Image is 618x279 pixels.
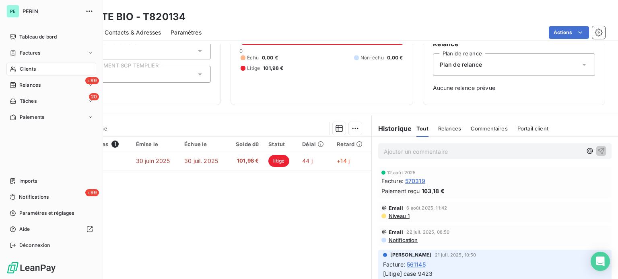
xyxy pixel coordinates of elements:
[438,125,461,132] span: Relances
[302,157,313,164] span: 44 j
[184,157,218,164] span: 30 juil. 2025
[19,242,50,249] span: Déconnexion
[416,125,428,132] span: Tout
[407,260,426,269] span: 561145
[302,141,327,147] div: Délai
[136,157,170,164] span: 30 juin 2025
[387,54,403,61] span: 0,00 €
[383,270,433,277] span: [Litige] case 9423
[85,189,99,196] span: +99
[71,10,185,24] h3: SOCIETE BIO - T820134
[440,61,482,69] span: Plan de relance
[389,205,404,211] span: Email
[422,187,445,195] span: 163,18 €
[337,141,366,147] div: Retard
[388,237,418,243] span: Notification
[471,125,508,132] span: Commentaires
[247,54,259,61] span: Échu
[19,177,37,185] span: Imports
[171,29,202,37] span: Paramètres
[388,213,410,219] span: Niveau 1
[435,253,476,257] span: 21 juil. 2025, 10:50
[184,141,222,147] div: Échue le
[6,111,96,124] a: Paiements
[591,252,610,271] div: Open Intercom Messenger
[390,251,432,259] span: [PERSON_NAME]
[136,141,175,147] div: Émise le
[406,230,449,234] span: 22 juil. 2025, 08:50
[263,65,283,72] span: 101,98 €
[6,175,96,187] a: Imports
[85,77,99,84] span: +99
[6,79,96,92] a: +99Relances
[20,98,37,105] span: Tâches
[19,193,49,201] span: Notifications
[233,141,259,147] div: Solde dû
[337,157,350,164] span: +14 j
[6,261,56,274] img: Logo LeanPay
[268,155,289,167] span: litige
[6,63,96,75] a: Clients
[20,114,44,121] span: Paiements
[19,33,57,41] span: Tableau de bord
[247,65,260,72] span: Litige
[405,177,425,185] span: 570319
[19,81,41,89] span: Relances
[433,84,595,92] span: Aucune relance prévue
[6,223,96,236] a: Aide
[360,54,384,61] span: Non-échu
[372,124,412,133] h6: Historique
[6,47,96,59] a: Factures
[389,229,404,235] span: Email
[20,65,36,73] span: Clients
[89,93,99,100] span: 20
[105,29,161,37] span: Contacts & Adresses
[383,260,405,269] span: Facture :
[381,187,420,195] span: Paiement reçu
[239,48,243,54] span: 0
[19,226,30,233] span: Aide
[381,177,404,185] span: Facture :
[268,141,293,147] div: Statut
[6,95,96,108] a: 20Tâches
[6,31,96,43] a: Tableau de bord
[6,207,96,220] a: Paramètres et réglages
[549,26,589,39] button: Actions
[387,170,416,175] span: 12 août 2025
[406,206,447,210] span: 6 août 2025, 11:42
[23,8,80,14] span: PERIN
[233,157,259,165] span: 101,98 €
[19,210,74,217] span: Paramètres et réglages
[111,141,119,148] span: 1
[517,125,548,132] span: Portail client
[6,5,19,18] div: PE
[262,54,278,61] span: 0,00 €
[20,49,40,57] span: Factures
